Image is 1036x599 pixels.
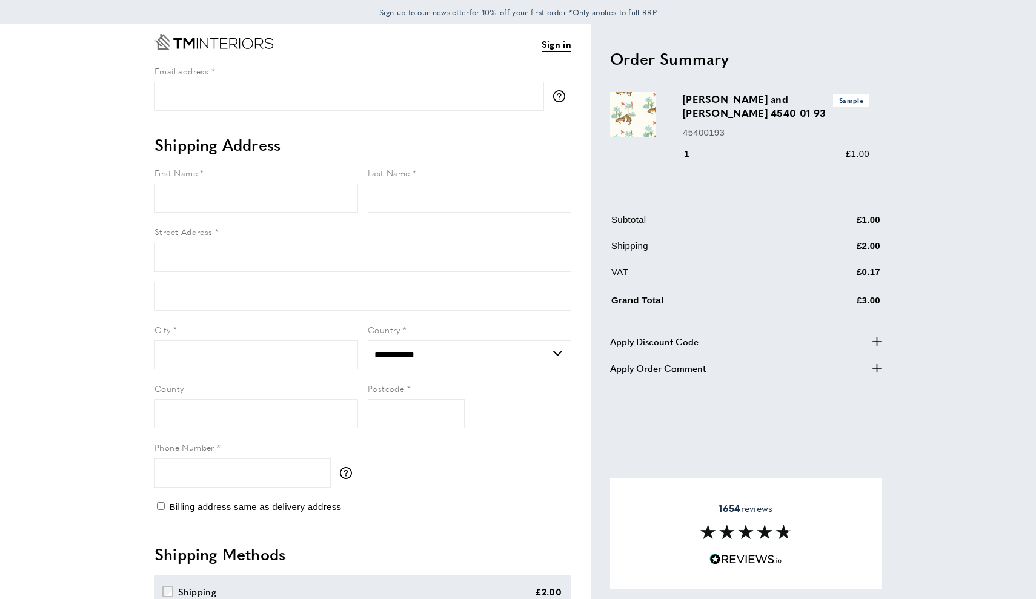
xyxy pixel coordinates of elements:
td: Subtotal [611,213,795,236]
h2: Order Summary [610,48,882,70]
td: £0.17 [797,265,880,288]
input: Billing address same as delivery address [157,502,165,510]
p: 45400193 [683,125,869,140]
div: 1 [683,147,706,161]
img: Gaspard and Leon 4540 01 93 [610,92,656,137]
h2: Shipping Methods [154,543,571,565]
button: More information [553,90,571,102]
span: for 10% off your first order *Only applies to full RRP [379,7,657,18]
span: Postcode [368,382,404,394]
span: Sign up to our newsletter [379,7,470,18]
td: VAT [611,265,795,288]
span: First Name [154,167,198,179]
td: £1.00 [797,213,880,236]
img: Reviews section [700,525,791,539]
a: Sign in [542,37,571,52]
strong: 1654 [719,501,740,515]
span: Sample [833,94,869,107]
span: £1.00 [846,148,869,159]
span: Street Address [154,225,213,237]
td: Shipping [611,239,795,262]
a: Sign up to our newsletter [379,6,470,18]
div: Shipping [178,584,216,599]
td: Grand Total [611,291,795,317]
td: £3.00 [797,291,880,317]
td: £2.00 [797,239,880,262]
button: More information [340,467,358,479]
span: Apply Order Comment [610,361,706,376]
div: £2.00 [535,584,562,599]
span: Phone Number [154,441,214,453]
a: Go to Home page [154,34,273,50]
span: reviews [719,502,772,514]
span: County [154,382,184,394]
span: Billing address same as delivery address [169,501,341,512]
span: City [154,323,171,336]
span: Last Name [368,167,410,179]
h3: [PERSON_NAME] and [PERSON_NAME] 4540 01 93 [683,92,869,120]
img: Reviews.io 5 stars [709,554,782,565]
span: Country [368,323,400,336]
span: Apply Discount Code [610,334,699,349]
span: Email address [154,65,208,77]
h2: Shipping Address [154,134,571,156]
